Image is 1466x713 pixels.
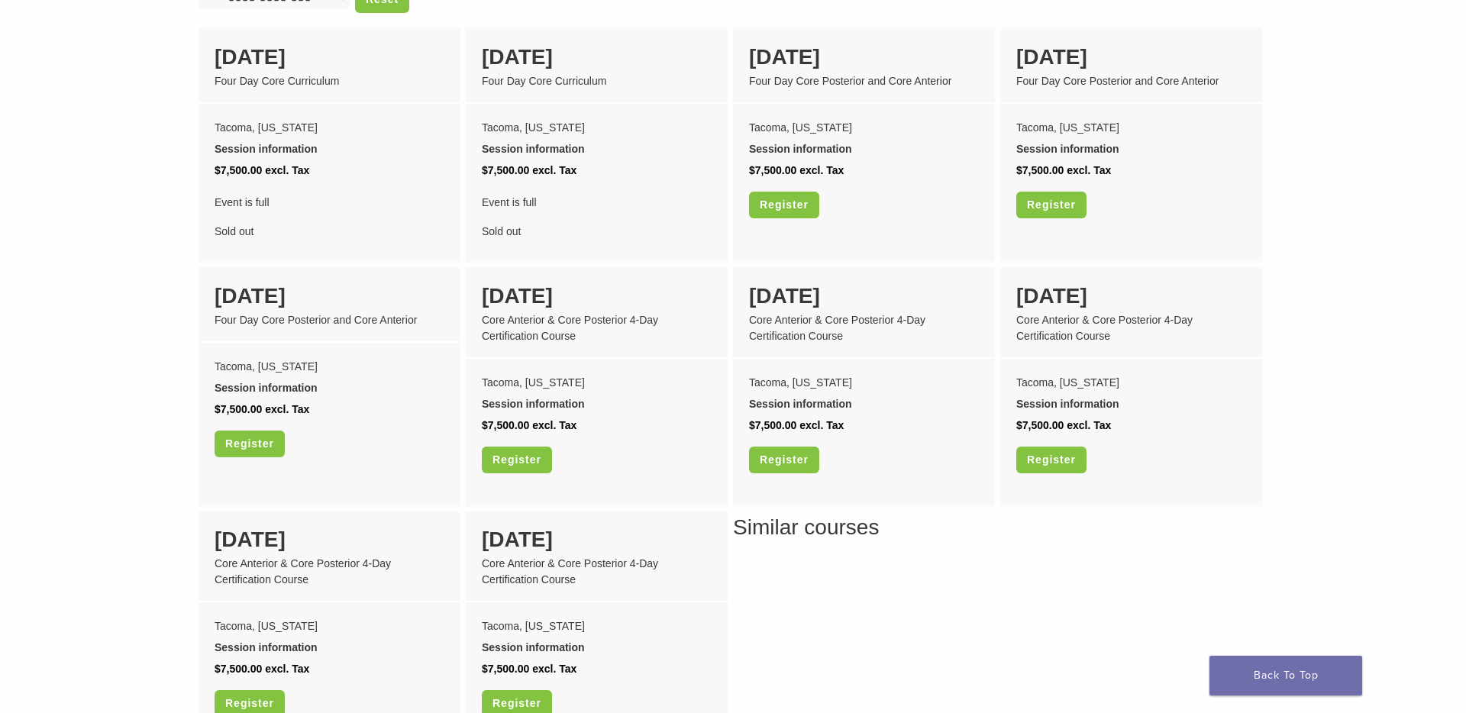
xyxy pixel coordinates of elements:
div: [DATE] [749,41,979,73]
span: $7,500.00 [1016,419,1064,431]
a: Register [1016,447,1087,473]
div: Tacoma, [US_STATE] [1016,372,1246,393]
div: Session information [749,393,979,415]
span: excl. Tax [532,164,576,176]
div: Tacoma, [US_STATE] [482,117,712,138]
a: Register [749,192,819,218]
a: Register [482,447,552,473]
span: $7,500.00 [749,419,796,431]
span: excl. Tax [1067,164,1111,176]
div: Session information [1016,138,1246,160]
span: $7,500.00 [482,164,529,176]
div: Session information [749,138,979,160]
span: excl. Tax [1067,419,1111,431]
div: Four Day Core Curriculum [482,73,712,89]
span: excl. Tax [265,164,309,176]
span: excl. Tax [265,663,309,675]
a: Register [1016,192,1087,218]
div: [DATE] [215,280,444,312]
div: Session information [482,637,712,658]
div: Tacoma, [US_STATE] [749,372,979,393]
span: $7,500.00 [482,419,529,431]
div: Session information [482,138,712,160]
div: Session information [215,637,444,658]
div: [DATE] [749,280,979,312]
div: Four Day Core Curriculum [215,73,444,89]
div: Four Day Core Posterior and Core Anterior [749,73,979,89]
span: Event is full [482,192,712,213]
span: excl. Tax [799,164,844,176]
span: Event is full [215,192,444,213]
div: Tacoma, [US_STATE] [215,615,444,637]
span: excl. Tax [532,663,576,675]
div: [DATE] [482,41,712,73]
div: Tacoma, [US_STATE] [749,117,979,138]
div: Four Day Core Posterior and Core Anterior [215,312,444,328]
a: Register [749,447,819,473]
span: $7,500.00 [215,164,262,176]
div: Tacoma, [US_STATE] [482,372,712,393]
div: Tacoma, [US_STATE] [482,615,712,637]
div: Session information [1016,393,1246,415]
span: $7,500.00 [215,403,262,415]
div: Tacoma, [US_STATE] [215,356,444,377]
div: Core Anterior & Core Posterior 4-Day Certification Course [1016,312,1246,344]
div: [DATE] [482,280,712,312]
div: Sold out [215,192,444,242]
div: [DATE] [215,524,444,556]
a: Register [215,431,285,457]
a: Back To Top [1209,656,1362,695]
div: [DATE] [482,524,712,556]
span: $7,500.00 [749,164,796,176]
span: $7,500.00 [1016,164,1064,176]
div: Tacoma, [US_STATE] [215,117,444,138]
div: Session information [215,138,444,160]
div: Core Anterior & Core Posterior 4-Day Certification Course [482,556,712,588]
div: Session information [215,377,444,398]
span: excl. Tax [532,419,576,431]
span: excl. Tax [799,419,844,431]
div: [DATE] [1016,280,1246,312]
span: $7,500.00 [482,663,529,675]
div: Session information [482,393,712,415]
span: $7,500.00 [215,663,262,675]
div: Core Anterior & Core Posterior 4-Day Certification Course [215,556,444,588]
div: Four Day Core Posterior and Core Anterior [1016,73,1246,89]
div: [DATE] [1016,41,1246,73]
div: Core Anterior & Core Posterior 4-Day Certification Course [749,312,979,344]
div: [DATE] [215,41,444,73]
span: excl. Tax [265,403,309,415]
div: Tacoma, [US_STATE] [1016,117,1246,138]
div: Core Anterior & Core Posterior 4-Day Certification Course [482,312,712,344]
div: Sold out [482,192,712,242]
